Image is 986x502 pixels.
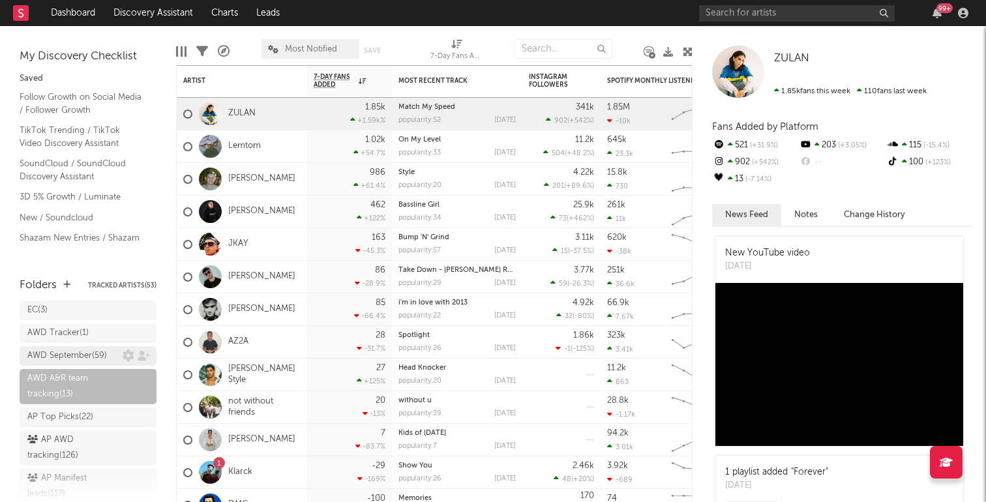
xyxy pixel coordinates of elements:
[712,154,799,171] div: 902
[607,429,629,437] div: 94.2k
[580,492,594,500] div: 170
[725,479,828,492] div: [DATE]
[218,33,230,70] div: A&R Pipeline
[494,182,516,189] div: [DATE]
[666,293,725,326] svg: Chart title
[607,103,630,111] div: 1.85M
[666,228,725,261] svg: Chart title
[576,103,594,111] div: 341k
[607,312,634,321] div: 7.67k
[725,260,810,273] div: [DATE]
[228,141,261,152] a: Lemtom
[88,282,157,289] button: Tracked Artists(53)
[494,475,516,482] div: [DATE]
[430,33,483,70] div: 7-Day Fans Added (7-Day Fans Added)
[607,214,626,223] div: 11k
[20,190,143,204] a: 3D 5% Growth / Luminate
[20,430,157,465] a: AP AWD tracking(126)
[923,159,951,166] span: +123 %
[569,280,592,288] span: -26.3 %
[781,204,831,226] button: Notes
[381,429,385,437] div: 7
[607,410,635,419] div: -1.17k
[556,312,594,320] div: ( )
[573,476,592,483] span: +20 %
[353,149,385,157] div: +54.7 %
[20,156,143,183] a: SoundCloud / SoundCloud Discovery Assistant
[398,332,516,339] div: Spotlight
[376,396,385,405] div: 20
[750,159,779,166] span: +542 %
[372,462,385,470] div: -29
[554,117,567,125] span: 902
[228,173,295,185] a: [PERSON_NAME]
[27,409,93,425] div: AP Top Picks ( 22 )
[607,345,633,353] div: 3.41k
[20,346,157,366] a: AWD September(59)
[376,364,385,372] div: 27
[357,377,385,385] div: +125 %
[398,397,432,404] a: without u
[398,104,516,111] div: Match My Speed
[607,117,631,125] div: -10k
[575,233,594,242] div: 3.11k
[725,246,810,260] div: New YouTube video
[543,149,594,157] div: ( )
[933,8,942,18] button: 99+
[607,233,627,242] div: 620k
[748,142,778,149] span: +31.9 %
[570,248,592,255] span: -37.5 %
[494,377,516,385] div: [DATE]
[494,345,516,352] div: [DATE]
[552,150,565,157] span: 504
[607,168,627,177] div: 15.8k
[712,204,781,226] button: News Feed
[774,87,850,95] span: 1.85k fans this week
[725,465,828,479] div: 1 playlist added
[398,332,430,339] a: Spotlight
[836,142,867,149] span: +3.05 %
[494,149,516,156] div: [DATE]
[921,142,949,149] span: -15.4 %
[357,475,385,483] div: -169 %
[398,169,415,176] a: Style
[20,252,143,291] a: Top 50/100 Viral / Spotify/Apple Discovery Assistant
[228,336,248,347] a: AZ2A
[357,214,385,222] div: +122 %
[666,326,725,359] svg: Chart title
[546,116,594,125] div: ( )
[355,442,385,450] div: -83.7 %
[176,33,187,70] div: Edit Columns
[398,299,516,306] div: i'm in love with 2013
[398,299,468,306] a: i'm in love with 2013
[364,47,381,54] button: Save
[398,430,516,437] div: Kids of Yesterday
[355,279,385,288] div: -28.9 %
[398,234,449,241] a: Bump 'N' Grind
[831,204,918,226] button: Change History
[376,299,385,307] div: 85
[355,246,385,255] div: -45.3 %
[666,261,725,293] svg: Chart title
[799,137,886,154] div: 203
[666,130,725,163] svg: Chart title
[573,346,592,353] span: -125 %
[712,171,799,188] div: 13
[561,248,568,255] span: 15
[573,462,594,470] div: 2.46k
[567,150,592,157] span: +48.2 %
[569,215,592,222] span: +462 %
[376,331,385,340] div: 28
[550,214,594,222] div: ( )
[196,33,208,70] div: Filters
[398,462,432,469] a: Show You
[228,304,295,315] a: [PERSON_NAME]
[494,443,516,450] div: [DATE]
[398,443,437,450] div: popularity: 7
[20,231,143,245] a: Shazam New Entries / Shazam
[398,136,441,143] a: On My Level
[743,176,771,183] span: -7.14 %
[666,424,725,456] svg: Chart title
[27,348,107,364] div: AWD September ( 59 )
[799,154,886,171] div: --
